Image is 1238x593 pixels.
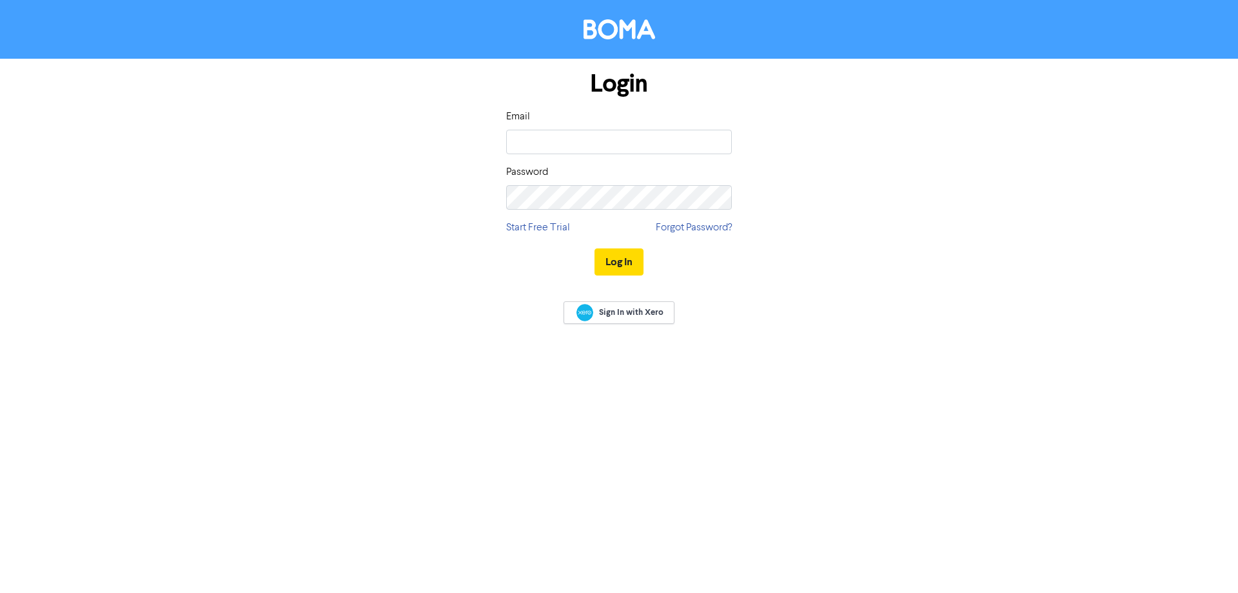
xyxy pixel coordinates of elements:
[584,19,655,39] img: BOMA Logo
[599,307,663,318] span: Sign In with Xero
[506,69,732,99] h1: Login
[564,301,674,324] a: Sign In with Xero
[506,165,548,180] label: Password
[506,220,570,236] a: Start Free Trial
[594,248,644,276] button: Log In
[576,304,593,321] img: Xero logo
[656,220,732,236] a: Forgot Password?
[506,109,530,125] label: Email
